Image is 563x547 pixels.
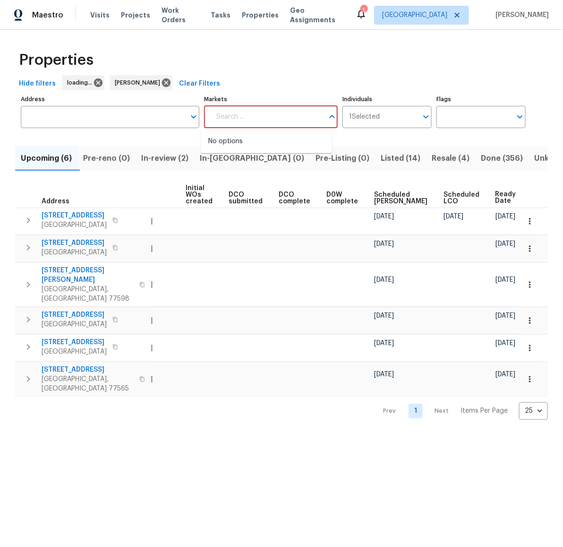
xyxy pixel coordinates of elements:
[90,10,110,20] span: Visits
[374,191,427,205] span: Scheduled [PERSON_NAME]
[495,277,515,283] span: [DATE]
[32,10,63,20] span: Maestro
[229,191,263,205] span: DCO submitted
[42,320,107,329] span: [GEOGRAPHIC_DATA]
[444,191,479,205] span: Scheduled LCO
[42,266,134,285] span: [STREET_ADDRESS][PERSON_NAME]
[495,371,515,378] span: [DATE]
[187,110,200,123] button: Open
[374,313,394,319] span: [DATE]
[495,313,515,319] span: [DATE]
[42,248,107,257] span: [GEOGRAPHIC_DATA]
[175,75,224,93] button: Clear Filters
[162,6,199,25] span: Work Orders
[375,402,548,420] nav: Pagination Navigation
[42,198,69,205] span: Address
[409,404,423,418] a: Goto page 1
[141,152,188,165] span: In-review (2)
[444,213,463,220] span: [DATE]
[349,113,380,121] span: 1 Selected
[42,285,134,304] span: [GEOGRAPHIC_DATA], [GEOGRAPHIC_DATA] 77598
[513,110,527,123] button: Open
[436,96,526,102] label: Flags
[492,10,549,20] span: [PERSON_NAME]
[495,191,516,204] span: Ready Date
[200,152,304,165] span: In-[GEOGRAPHIC_DATA] (0)
[419,110,433,123] button: Open
[19,55,94,65] span: Properties
[110,75,172,90] div: [PERSON_NAME]
[42,238,107,248] span: [STREET_ADDRESS]
[432,152,469,165] span: Resale (4)
[316,152,369,165] span: Pre-Listing (0)
[374,213,394,220] span: [DATE]
[495,213,515,220] span: [DATE]
[67,78,96,87] span: loading...
[242,10,279,20] span: Properties
[42,211,107,220] span: [STREET_ADDRESS]
[42,310,107,320] span: [STREET_ADDRESS]
[279,191,310,205] span: DCO complete
[382,10,447,20] span: [GEOGRAPHIC_DATA]
[42,374,134,393] span: [GEOGRAPHIC_DATA], [GEOGRAPHIC_DATA] 77565
[374,371,394,378] span: [DATE]
[83,152,130,165] span: Pre-reno (0)
[204,96,338,102] label: Markets
[179,78,220,90] span: Clear Filters
[42,338,107,347] span: [STREET_ADDRESS]
[290,6,344,25] span: Geo Assignments
[374,340,394,347] span: [DATE]
[481,152,523,165] span: Done (356)
[325,110,339,123] button: Close
[495,340,515,347] span: [DATE]
[360,6,367,15] div: 1
[495,241,515,247] span: [DATE]
[15,75,60,93] button: Hide filters
[42,365,134,374] span: [STREET_ADDRESS]
[21,96,199,102] label: Address
[62,75,104,90] div: loading...
[374,241,394,247] span: [DATE]
[374,277,394,283] span: [DATE]
[121,10,150,20] span: Projects
[461,406,508,416] p: Items Per Page
[519,399,548,423] div: 25
[211,106,324,128] input: Search ...
[201,130,332,153] div: No options
[326,191,358,205] span: D0W complete
[211,12,230,18] span: Tasks
[42,220,107,230] span: [GEOGRAPHIC_DATA]
[19,78,56,90] span: Hide filters
[381,152,420,165] span: Listed (14)
[42,347,107,356] span: [GEOGRAPHIC_DATA]
[115,78,164,87] span: [PERSON_NAME]
[342,96,432,102] label: Individuals
[186,185,213,205] span: Initial WOs created
[21,152,72,165] span: Upcoming (6)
